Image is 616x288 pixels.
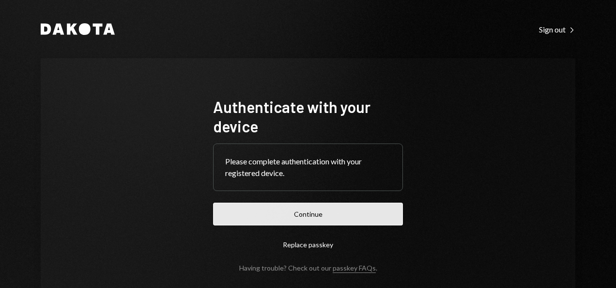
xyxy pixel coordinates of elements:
h1: Authenticate with your device [213,97,403,136]
button: Replace passkey [213,233,403,256]
button: Continue [213,203,403,225]
div: Please complete authentication with your registered device. [225,156,391,179]
div: Having trouble? Check out our . [239,264,377,272]
a: passkey FAQs [333,264,376,273]
a: Sign out [539,24,575,34]
div: Sign out [539,25,575,34]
